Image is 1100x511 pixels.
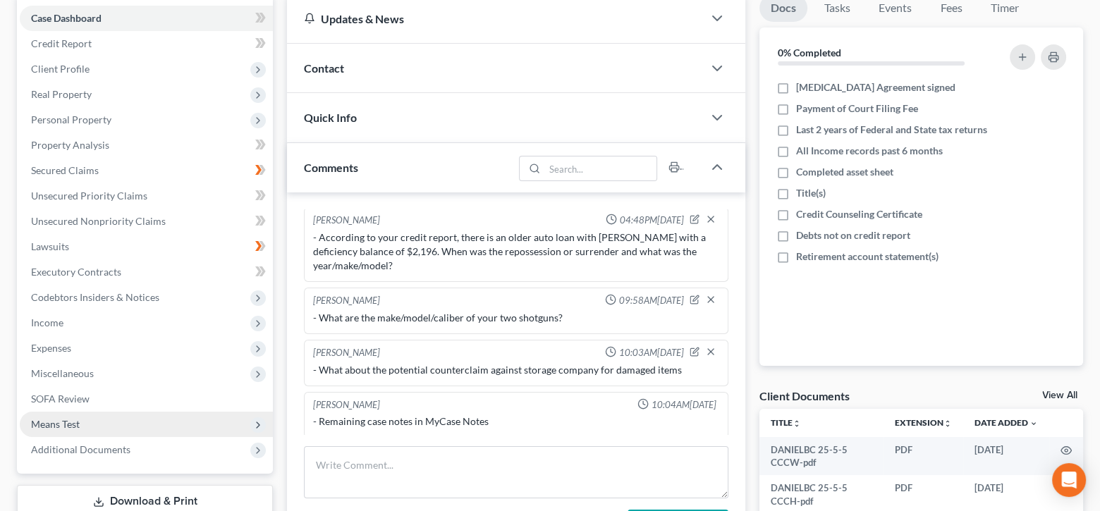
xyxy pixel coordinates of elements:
[31,113,111,125] span: Personal Property
[943,419,952,428] i: unfold_more
[31,291,159,303] span: Codebtors Insiders & Notices
[313,230,719,273] div: - According to your credit report, there is an older auto loan with [PERSON_NAME] with a deficien...
[1029,419,1038,428] i: expand_more
[313,398,380,412] div: [PERSON_NAME]
[796,123,987,137] span: Last 2 years of Federal and State tax returns
[304,11,686,26] div: Updates & News
[304,161,358,174] span: Comments
[895,417,952,428] a: Extensionunfold_more
[20,6,273,31] a: Case Dashboard
[31,190,147,202] span: Unsecured Priority Claims
[620,214,684,227] span: 04:48PM[DATE]
[20,386,273,412] a: SOFA Review
[796,144,943,158] span: All Income records past 6 months
[796,101,918,116] span: Payment of Court Filing Fee
[313,363,719,377] div: - What about the potential counterclaim against storage company for damaged items
[313,294,380,308] div: [PERSON_NAME]
[619,294,684,307] span: 09:58AM[DATE]
[304,111,357,124] span: Quick Info
[31,12,102,24] span: Case Dashboard
[796,186,826,200] span: Title(s)
[304,61,344,75] span: Contact
[31,443,130,455] span: Additional Documents
[963,437,1049,476] td: [DATE]
[313,346,380,360] div: [PERSON_NAME]
[796,250,939,264] span: Retirement account statement(s)
[31,164,99,176] span: Secured Claims
[31,342,71,354] span: Expenses
[759,388,850,403] div: Client Documents
[31,215,166,227] span: Unsecured Nonpriority Claims
[31,139,109,151] span: Property Analysis
[20,31,273,56] a: Credit Report
[20,259,273,285] a: Executory Contracts
[796,207,922,221] span: Credit Counseling Certificate
[313,414,719,429] div: - Remaining case notes in MyCase Notes
[31,367,94,379] span: Miscellaneous
[31,266,121,278] span: Executory Contracts
[1052,463,1086,497] div: Open Intercom Messenger
[778,47,841,59] strong: 0% Completed
[31,418,80,430] span: Means Test
[796,165,893,179] span: Completed asset sheet
[20,234,273,259] a: Lawsuits
[20,209,273,234] a: Unsecured Nonpriority Claims
[619,346,684,359] span: 10:03AM[DATE]
[771,417,801,428] a: Titleunfold_more
[31,37,92,49] span: Credit Report
[31,88,92,100] span: Real Property
[313,311,719,325] div: - What are the make/model/caliber of your two shotguns?
[313,214,380,228] div: [PERSON_NAME]
[796,228,910,242] span: Debts not on credit report
[884,437,963,476] td: PDF
[796,80,955,94] span: [MEDICAL_DATA] Agreement signed
[31,63,90,75] span: Client Profile
[20,158,273,183] a: Secured Claims
[20,183,273,209] a: Unsecured Priority Claims
[759,437,884,476] td: DANIELBC 25-5-5 CCCW-pdf
[974,417,1038,428] a: Date Added expand_more
[31,393,90,405] span: SOFA Review
[793,419,801,428] i: unfold_more
[20,133,273,158] a: Property Analysis
[31,240,69,252] span: Lawsuits
[31,316,63,328] span: Income
[652,398,716,412] span: 10:04AM[DATE]
[1042,390,1077,400] a: View All
[545,156,657,180] input: Search...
